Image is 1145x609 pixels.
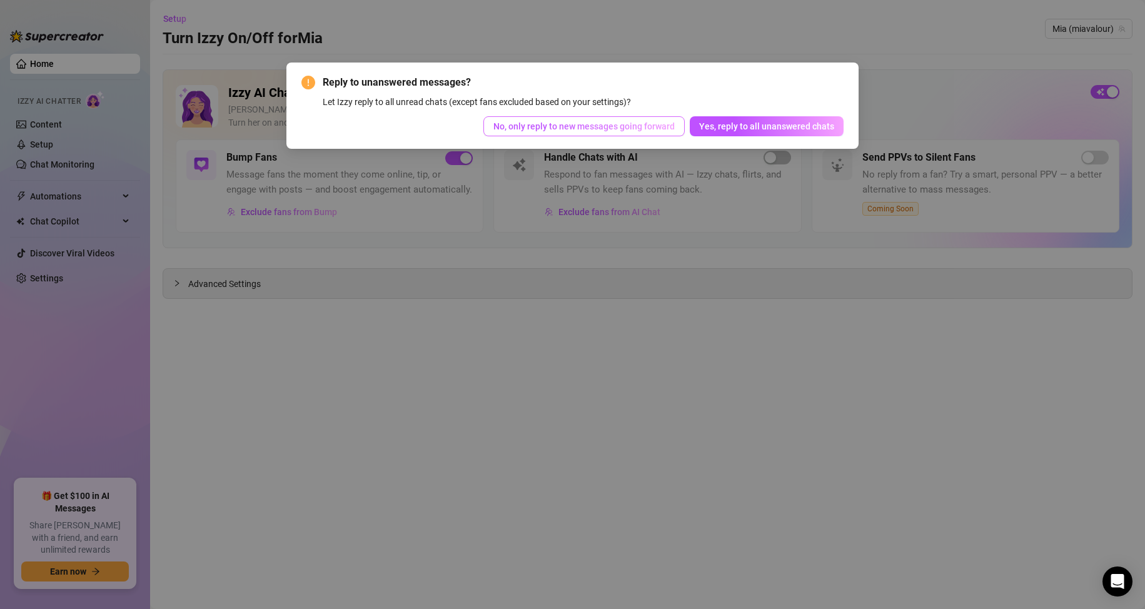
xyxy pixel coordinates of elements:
[301,76,315,89] span: exclamation-circle
[1102,566,1132,596] div: Open Intercom Messenger
[690,116,844,136] button: Yes, reply to all unanswered chats
[493,121,675,131] span: No, only reply to new messages going forward
[323,75,844,90] span: Reply to unanswered messages?
[323,95,844,109] div: Let Izzy reply to all unread chats (except fans excluded based on your settings)?
[699,121,834,131] span: Yes, reply to all unanswered chats
[483,116,685,136] button: No, only reply to new messages going forward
